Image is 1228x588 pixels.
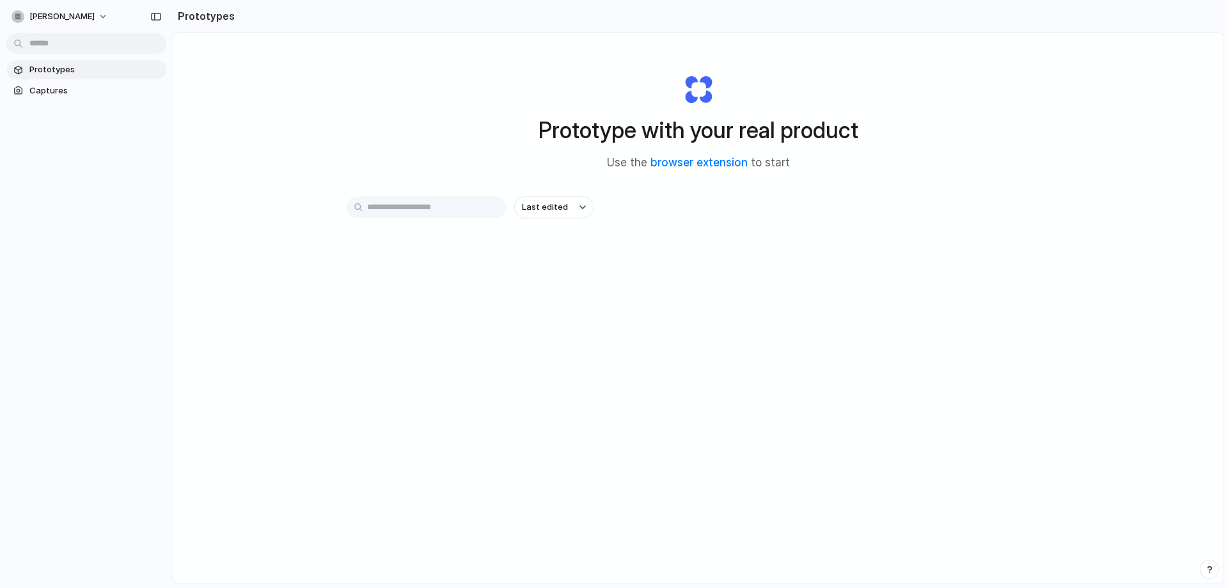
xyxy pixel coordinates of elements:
h2: Prototypes [173,8,235,24]
span: Prototypes [29,63,161,76]
a: browser extension [650,156,748,169]
button: [PERSON_NAME] [6,6,114,27]
a: Prototypes [6,60,166,79]
button: Last edited [514,196,594,218]
h1: Prototype with your real product [539,113,858,147]
span: Use the to start [607,155,790,171]
span: Captures [29,84,161,97]
span: [PERSON_NAME] [29,10,95,23]
a: Captures [6,81,166,100]
span: Last edited [522,201,568,214]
